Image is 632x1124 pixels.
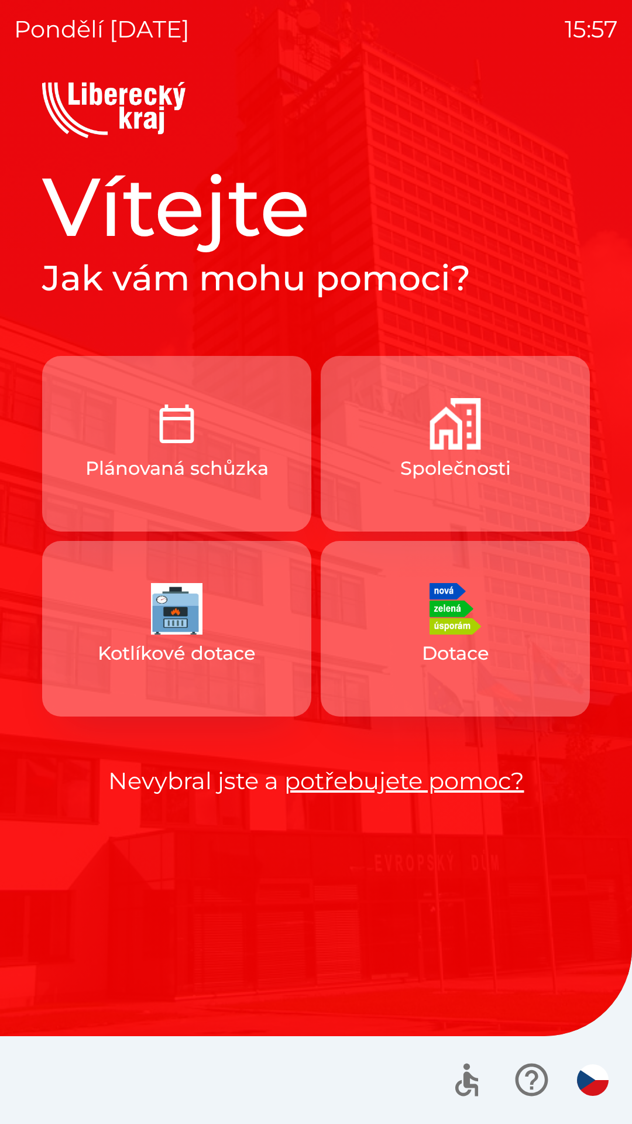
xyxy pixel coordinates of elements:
[42,256,590,300] h2: Jak vám mohu pomoci?
[85,454,269,482] p: Plánovaná schůzka
[321,541,590,717] button: Dotace
[42,763,590,799] p: Nevybral jste a
[565,12,618,47] p: 15:57
[42,541,311,717] button: Kotlíkové dotace
[14,12,190,47] p: pondělí [DATE]
[577,1064,609,1096] img: cs flag
[321,356,590,532] button: Společnosti
[422,639,489,667] p: Dotace
[151,583,202,635] img: 5de838b1-4442-480a-8ada-6a724b1569a5.jpeg
[98,639,256,667] p: Kotlíkové dotace
[42,82,590,138] img: Logo
[42,157,590,256] h1: Vítejte
[284,766,524,795] a: potřebujete pomoc?
[430,398,481,450] img: 644681bd-e16a-4109-a7b6-918097ae4b70.png
[400,454,511,482] p: Společnosti
[430,583,481,635] img: 6d139dd1-8fc5-49bb-9f2a-630d078e995c.png
[151,398,202,450] img: ccf5c2e8-387f-4dcc-af78-ee3ae5191d0b.png
[42,356,311,532] button: Plánovaná schůzka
